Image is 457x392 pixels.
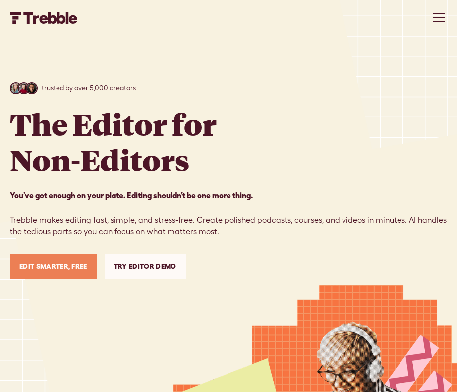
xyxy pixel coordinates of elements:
div: menu [427,6,447,30]
a: home [10,12,78,24]
h1: The Editor for Non-Editors [10,106,217,177]
strong: You’ve got enough on your plate. Editing shouldn’t be one more thing. ‍ [10,191,253,200]
img: Trebble FM Logo [10,12,78,24]
a: Edit Smarter, Free [10,254,97,279]
p: trusted by over 5,000 creators [42,83,136,93]
p: Trebble makes editing fast, simple, and stress-free. Create polished podcasts, courses, and video... [10,189,447,238]
a: Try Editor Demo [105,254,186,279]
